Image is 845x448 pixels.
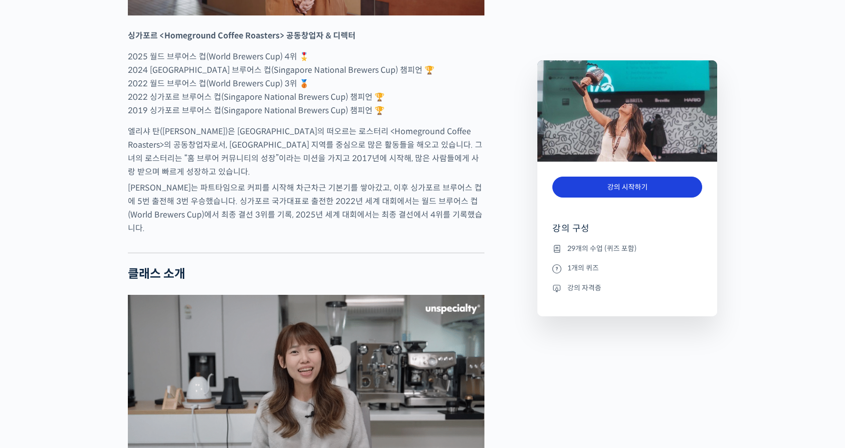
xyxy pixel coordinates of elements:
span: 설정 [154,331,166,339]
strong: 싱가포르 <Homeground Coffee Roasters> 공동창업자 & 디렉터 [128,30,356,41]
li: 1개의 퀴즈 [552,262,702,274]
a: 설정 [129,316,192,341]
h4: 강의 구성 [552,223,702,242]
span: 대화 [91,332,103,340]
p: [PERSON_NAME]는 파트타임으로 커피를 시작해 차근차근 기본기를 쌓아갔고, 이후 싱가포르 브루어스 컵에 5번 출전해 3번 우승했습니다. 싱가포르 국가대표로 출전한 20... [128,181,484,235]
li: 강의 자격증 [552,282,702,294]
a: 홈 [3,316,66,341]
span: 홈 [31,331,37,339]
p: 2025 월드 브루어스 컵(World Brewers Cup) 4위 🎖️ 2024 [GEOGRAPHIC_DATA] 브루어스 컵(Singapore National Brewers ... [128,50,484,117]
strong: 클래스 소개 [128,266,185,281]
a: 대화 [66,316,129,341]
p: 엘리샤 탄([PERSON_NAME])은 [GEOGRAPHIC_DATA]의 떠오르는 로스터리 <Homeground Coffee Roasters>의 공동창업자로서, [GEOGRA... [128,125,484,179]
a: 강의 시작하기 [552,177,702,198]
li: 29개의 수업 (퀴즈 포함) [552,242,702,254]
